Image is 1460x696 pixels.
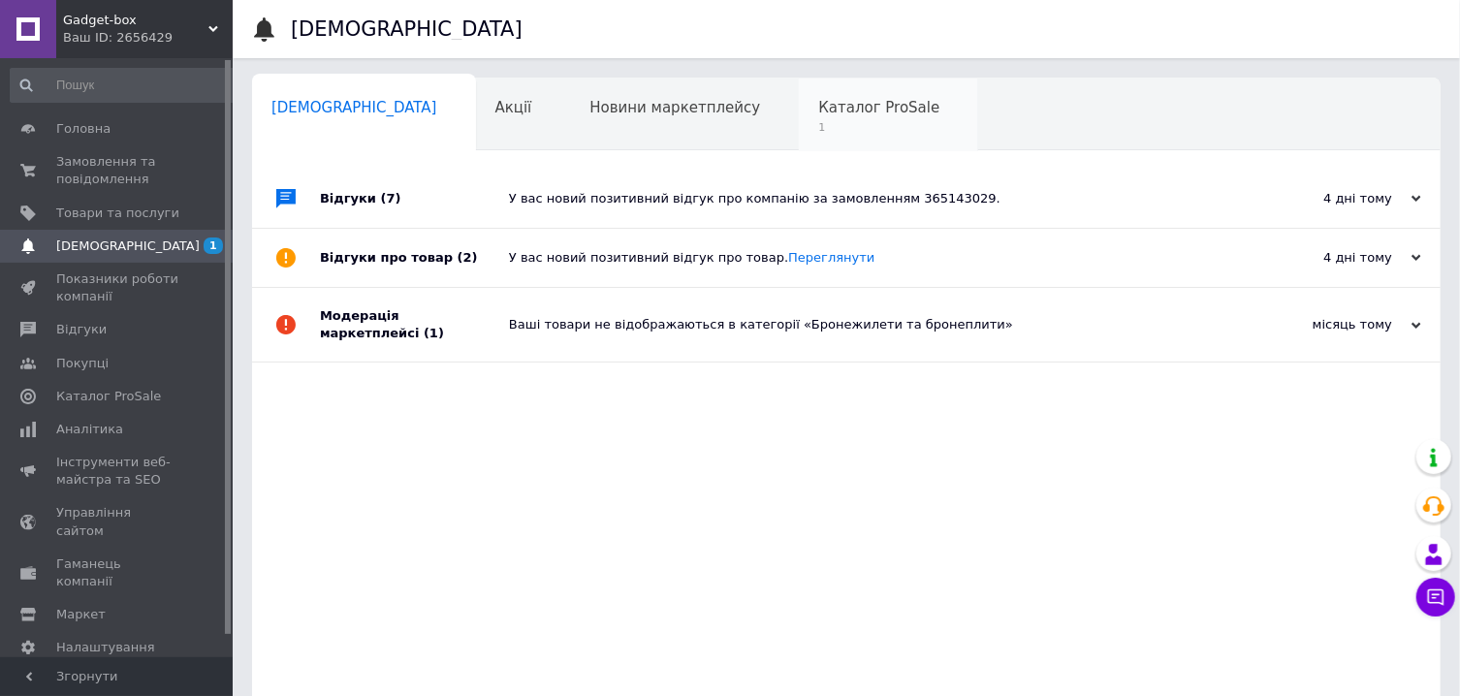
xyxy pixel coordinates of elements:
div: У вас новий позитивний відгук про компанію за замовленням 365143029. [509,190,1227,207]
span: [DEMOGRAPHIC_DATA] [271,99,437,116]
h1: [DEMOGRAPHIC_DATA] [291,17,523,41]
span: [DEMOGRAPHIC_DATA] [56,237,200,255]
span: Каталог ProSale [56,388,161,405]
div: У вас новий позитивний відгук про товар. [509,249,1227,267]
span: Новини маркетплейсу [589,99,760,116]
div: 4 дні тому [1227,249,1421,267]
button: Чат з покупцем [1416,578,1455,617]
span: Gadget-box [63,12,208,29]
span: Товари та послуги [56,205,179,222]
div: Відгуки [320,170,509,228]
span: (2) [458,250,478,265]
span: Покупці [56,355,109,372]
span: Маркет [56,606,106,623]
div: Відгуки про товар [320,229,509,287]
div: Модерація маркетплейсі [320,288,509,362]
span: Інструменти веб-майстра та SEO [56,454,179,489]
span: Гаманець компанії [56,555,179,590]
span: 1 [818,120,939,135]
div: Ваш ID: 2656429 [63,29,233,47]
span: Показники роботи компанії [56,270,179,305]
div: 4 дні тому [1227,190,1421,207]
span: (1) [424,326,444,340]
span: Каталог ProSale [818,99,939,116]
input: Пошук [10,68,241,103]
span: Налаштування [56,639,155,656]
span: 1 [204,237,223,254]
div: місяць тому [1227,316,1421,333]
span: (7) [381,191,401,206]
span: Управління сайтом [56,504,179,539]
span: Аналітика [56,421,123,438]
span: Головна [56,120,111,138]
span: Відгуки [56,321,107,338]
span: Акції [495,99,532,116]
span: Замовлення та повідомлення [56,153,179,188]
div: Ваші товари не відображаються в категорії «Бронежилети та бронеплити» [509,316,1227,333]
a: Переглянути [788,250,874,265]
